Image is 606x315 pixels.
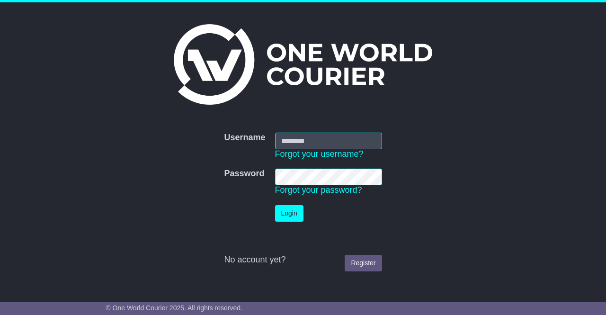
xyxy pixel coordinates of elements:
[275,149,364,159] a: Forgot your username?
[224,169,264,179] label: Password
[174,24,432,105] img: One World
[224,255,382,265] div: No account yet?
[224,133,265,143] label: Username
[345,255,382,271] a: Register
[275,205,303,222] button: Login
[275,185,362,195] a: Forgot your password?
[106,304,242,312] span: © One World Courier 2025. All rights reserved.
